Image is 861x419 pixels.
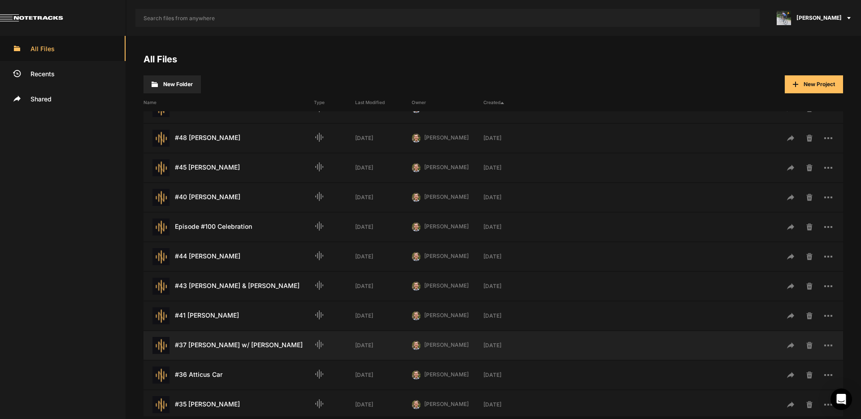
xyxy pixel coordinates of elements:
[143,396,314,413] div: #35 [PERSON_NAME]
[143,278,314,295] div: #43 [PERSON_NAME] & [PERSON_NAME]
[412,99,483,106] div: Owner
[314,191,325,202] mat-icon: Audio
[483,193,540,201] div: [DATE]
[314,369,325,380] mat-icon: Audio
[424,253,469,259] span: [PERSON_NAME]
[412,341,421,350] img: 424769395311cb87e8bb3f69157a6d24
[152,189,170,206] img: star-track.png
[314,339,325,350] mat-icon: Audio
[804,81,835,87] span: New Project
[355,341,412,349] div: [DATE]
[424,164,469,170] span: [PERSON_NAME]
[152,278,170,295] img: star-track.png
[412,252,421,261] img: 424769395311cb87e8bb3f69157a6d24
[355,134,412,142] div: [DATE]
[355,193,412,201] div: [DATE]
[143,54,177,65] a: All Files
[314,398,325,409] mat-icon: Audio
[143,159,314,176] div: #45 [PERSON_NAME]
[152,307,170,324] img: star-track.png
[143,189,314,206] div: #40 [PERSON_NAME]
[314,221,325,231] mat-icon: Audio
[483,253,540,261] div: [DATE]
[412,282,421,291] img: 424769395311cb87e8bb3f69157a6d24
[152,130,170,147] img: star-track.png
[152,159,170,176] img: star-track.png
[424,401,469,407] span: [PERSON_NAME]
[355,253,412,261] div: [DATE]
[355,401,412,409] div: [DATE]
[483,99,540,106] div: Created
[412,134,421,143] img: 424769395311cb87e8bb3f69157a6d24
[483,282,540,290] div: [DATE]
[152,396,170,413] img: star-track.png
[483,223,540,231] div: [DATE]
[424,282,469,289] span: [PERSON_NAME]
[314,280,325,291] mat-icon: Audio
[412,163,421,172] img: 424769395311cb87e8bb3f69157a6d24
[483,312,540,320] div: [DATE]
[412,371,421,380] img: 424769395311cb87e8bb3f69157a6d24
[796,14,842,22] span: [PERSON_NAME]
[483,401,540,409] div: [DATE]
[143,307,314,324] div: #41 [PERSON_NAME]
[152,367,170,384] img: star-track.png
[314,161,325,172] mat-icon: Audio
[424,341,469,348] span: [PERSON_NAME]
[424,223,469,230] span: [PERSON_NAME]
[355,282,412,290] div: [DATE]
[412,400,421,409] img: 424769395311cb87e8bb3f69157a6d24
[143,367,314,384] div: #36 Atticus Car
[355,371,412,379] div: [DATE]
[143,130,314,147] div: #48 [PERSON_NAME]
[483,341,540,349] div: [DATE]
[143,248,314,265] div: #44 [PERSON_NAME]
[424,371,469,378] span: [PERSON_NAME]
[483,134,540,142] div: [DATE]
[314,310,325,320] mat-icon: Audio
[412,193,421,202] img: 424769395311cb87e8bb3f69157a6d24
[314,132,325,143] mat-icon: Audio
[412,311,421,320] img: 424769395311cb87e8bb3f69157a6d24
[152,337,170,354] img: star-track.png
[424,193,469,200] span: [PERSON_NAME]
[355,312,412,320] div: [DATE]
[483,164,540,172] div: [DATE]
[152,248,170,265] img: star-track.png
[314,250,325,261] mat-icon: Audio
[777,11,791,25] img: ACg8ocLxXzHjWyafR7sVkIfmxRufCxqaSAR27SDjuE-ggbMy1qqdgD8=s96-c
[143,218,314,236] div: Episode #100 Celebration
[424,312,469,319] span: [PERSON_NAME]
[143,99,314,106] div: Name
[143,337,314,354] div: #37 [PERSON_NAME] w/ [PERSON_NAME]
[355,223,412,231] div: [DATE]
[424,134,469,141] span: [PERSON_NAME]
[152,218,170,236] img: star-track.png
[831,388,852,410] div: Open Intercom Messenger
[143,75,201,93] button: New Folder
[412,223,421,231] img: 424769395311cb87e8bb3f69157a6d24
[314,99,355,106] div: Type
[483,371,540,379] div: [DATE]
[135,9,760,27] input: Search files from anywhere
[355,164,412,172] div: [DATE]
[355,99,412,106] div: Last Modified
[785,75,843,93] button: New Project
